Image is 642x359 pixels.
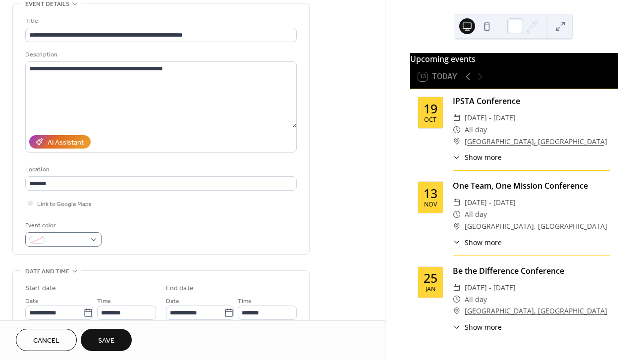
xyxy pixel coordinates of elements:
div: 19 [424,103,437,115]
span: Show more [465,152,502,162]
span: Cancel [33,336,59,346]
div: 13 [424,187,437,200]
span: All day [465,124,487,136]
div: ​ [453,112,461,124]
span: Show more [465,322,502,332]
div: Upcoming events [410,53,618,65]
a: [GEOGRAPHIC_DATA], [GEOGRAPHIC_DATA] [465,136,607,148]
button: AI Assistant [29,135,91,149]
span: Save [98,336,114,346]
button: Save [81,329,132,351]
button: Cancel [16,329,77,351]
div: Start date [25,283,56,294]
span: Date [25,296,39,307]
span: Time [97,296,111,307]
span: Link to Google Maps [37,199,92,209]
div: ​ [453,136,461,148]
div: ​ [453,197,461,208]
div: 25 [424,272,437,284]
div: Event color [25,220,100,231]
span: Time [238,296,252,307]
span: [DATE] - [DATE] [465,112,516,124]
div: ​ [453,237,461,248]
button: ​Show more [453,237,502,248]
div: ​ [453,208,461,220]
span: Date [166,296,179,307]
div: Title [25,16,295,26]
div: Jan [426,286,435,293]
div: ​ [453,220,461,232]
button: ​Show more [453,322,502,332]
span: Show more [465,237,502,248]
div: AI Assistant [48,138,84,148]
div: ​ [453,124,461,136]
span: [DATE] - [DATE] [465,282,516,294]
span: All day [465,208,487,220]
div: Description [25,50,295,60]
div: ​ [453,305,461,317]
div: ​ [453,152,461,162]
div: Nov [424,202,437,208]
span: [DATE] - [DATE] [465,197,516,208]
div: ​ [453,294,461,306]
div: ​ [453,282,461,294]
div: One Team, One Mission Conference [453,180,610,192]
div: End date [166,283,194,294]
div: ​ [453,322,461,332]
div: Be the Difference Conference [453,265,610,277]
span: All day [465,294,487,306]
div: IPSTA Conference [453,95,610,107]
button: ​Show more [453,152,502,162]
div: Oct [424,117,436,123]
a: [GEOGRAPHIC_DATA], [GEOGRAPHIC_DATA] [465,220,607,232]
span: Date and time [25,266,69,277]
div: Location [25,164,295,175]
a: [GEOGRAPHIC_DATA], [GEOGRAPHIC_DATA] [465,305,607,317]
